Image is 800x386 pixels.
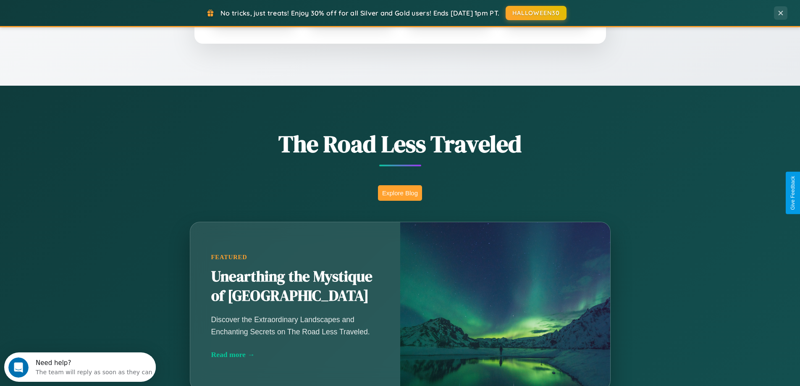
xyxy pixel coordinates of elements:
p: Discover the Extraordinary Landscapes and Enchanting Secrets on The Road Less Traveled. [211,314,379,337]
h1: The Road Less Traveled [148,128,652,160]
div: Need help? [31,7,148,14]
div: Read more → [211,350,379,359]
button: HALLOWEEN30 [506,6,567,20]
span: No tricks, just treats! Enjoy 30% off for all Silver and Gold users! Ends [DATE] 1pm PT. [220,9,499,17]
div: Featured [211,254,379,261]
div: Give Feedback [790,176,796,210]
div: Open Intercom Messenger [3,3,156,26]
iframe: Intercom live chat discovery launcher [4,352,156,382]
h2: Unearthing the Mystique of [GEOGRAPHIC_DATA] [211,267,379,306]
iframe: Intercom live chat [8,357,29,378]
div: The team will reply as soon as they can [31,14,148,23]
button: Explore Blog [378,185,422,201]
